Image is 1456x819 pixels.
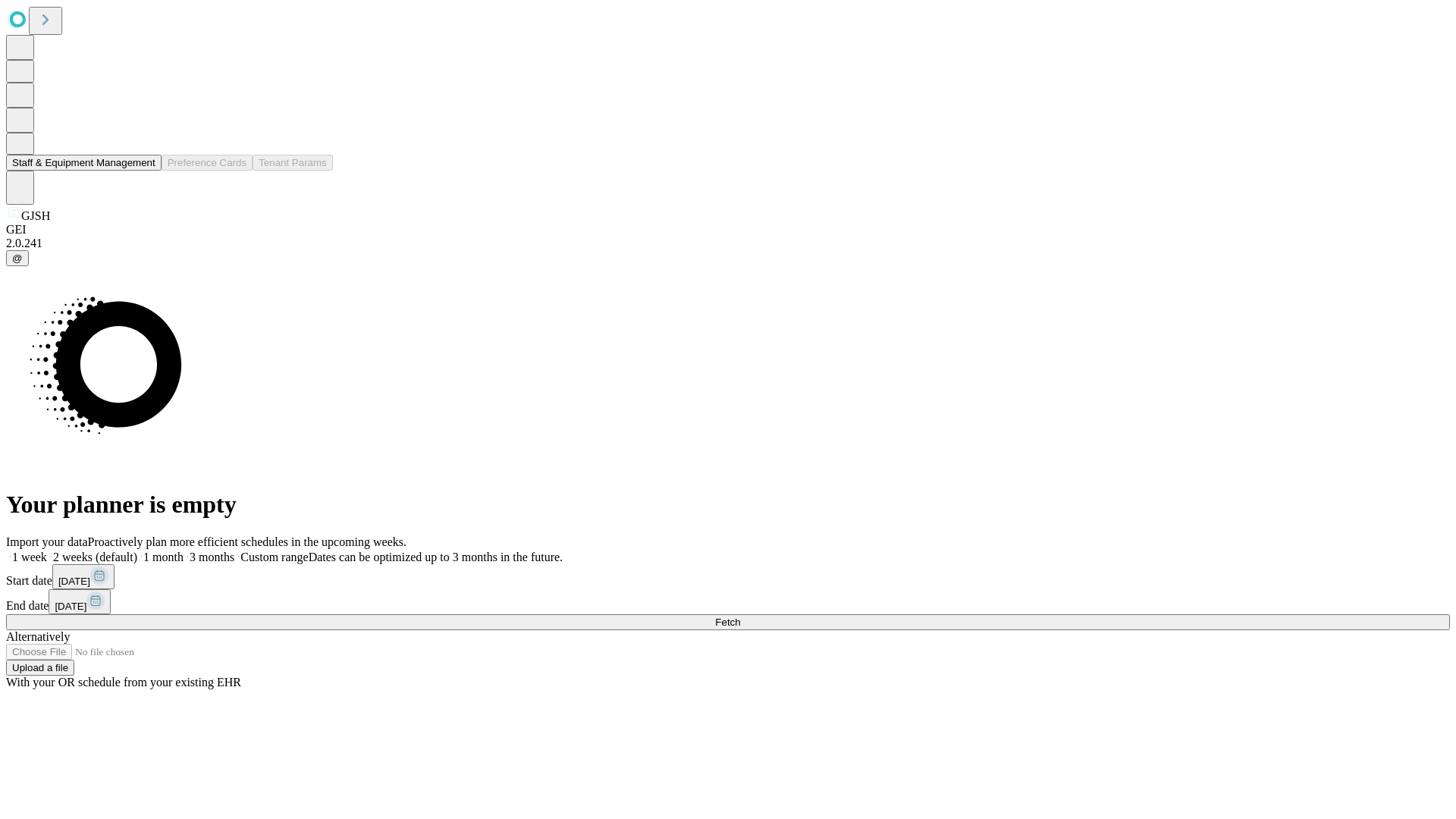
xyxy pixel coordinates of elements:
span: [DATE] [58,576,90,587]
span: Dates can be optimized up to 3 months in the future. [309,551,563,563]
span: 2 weeks (default) [53,551,137,563]
button: @ [6,250,29,266]
span: Custom range [240,551,308,563]
button: Upload a file [6,660,74,676]
h1: Your planner is empty [6,491,1450,519]
div: 2.0.241 [6,237,1450,250]
button: Preference Cards [162,155,253,171]
span: [DATE] [55,601,86,612]
button: Fetch [6,614,1450,630]
div: Start date [6,564,1450,589]
div: GEI [6,223,1450,237]
button: Tenant Params [253,155,333,171]
span: @ [12,253,23,264]
button: [DATE] [49,589,111,614]
span: With your OR schedule from your existing EHR [6,676,241,689]
span: Import your data [6,535,88,548]
span: Alternatively [6,630,70,643]
span: 3 months [190,551,234,563]
button: Staff & Equipment Management [6,155,162,171]
span: Proactively plan more efficient schedules in the upcoming weeks. [88,535,406,548]
span: Fetch [715,617,740,628]
span: GJSH [21,209,50,222]
button: [DATE] [52,564,115,589]
span: 1 week [12,551,47,563]
div: End date [6,589,1450,614]
span: 1 month [143,551,184,563]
